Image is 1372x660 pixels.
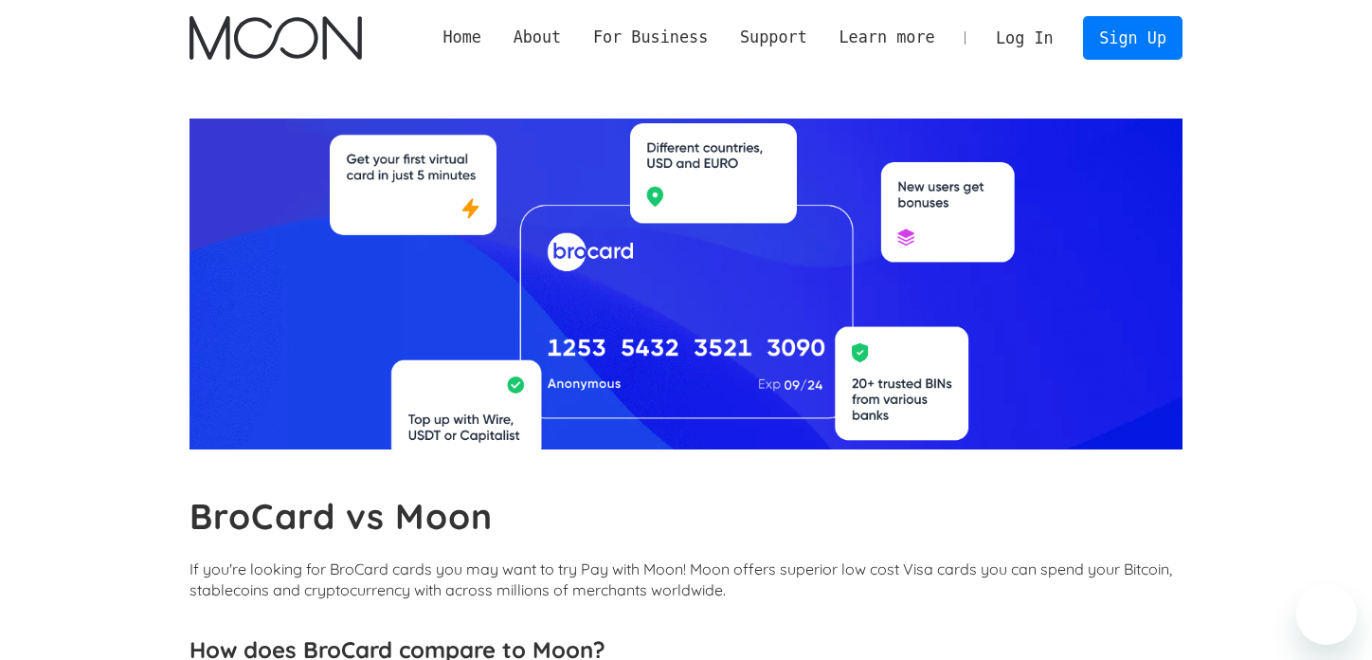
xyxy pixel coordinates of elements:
div: For Business [577,26,724,49]
div: Learn more [823,26,951,49]
div: For Business [593,26,708,49]
div: About [514,26,562,49]
a: Log In [980,17,1069,59]
img: Moon Logo [190,16,361,60]
a: Sign Up [1083,16,1182,59]
a: home [190,16,361,60]
div: Learn more [839,26,934,49]
div: About [497,26,577,49]
div: Support [740,26,807,49]
a: Home [427,26,497,49]
div: Support [724,26,822,49]
b: BroCard vs Moon [190,494,493,538]
iframe: Schaltfläche zum Öffnen des Messaging-Fensters [1296,584,1357,645]
p: If you're looking for BroCard cards you may want to try Pay with Moon! Moon offers superior low c... [190,559,1182,600]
